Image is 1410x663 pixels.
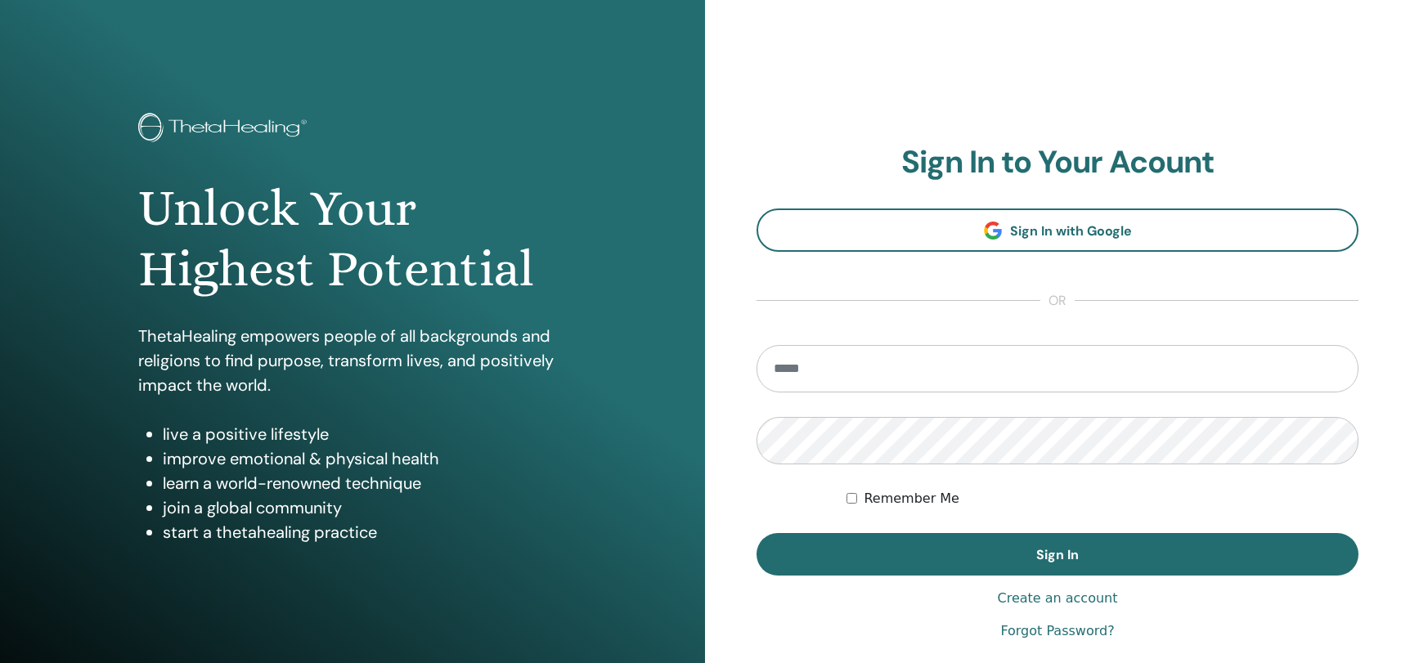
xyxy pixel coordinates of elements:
[138,178,568,300] h1: Unlock Your Highest Potential
[163,495,568,520] li: join a global community
[163,520,568,544] li: start a thetahealing practice
[757,144,1358,181] h2: Sign In to Your Acount
[163,422,568,446] li: live a positive lifestyle
[1000,621,1114,641] a: Forgot Password?
[757,533,1358,576] button: Sign In
[1040,291,1075,311] span: or
[864,489,959,508] label: Remember Me
[757,208,1358,252] a: Sign In with Google
[163,446,568,471] li: improve emotional & physical health
[1010,222,1132,240] span: Sign In with Google
[846,489,1358,508] div: Keep me authenticated indefinitely or until I manually logout
[138,324,568,397] p: ThetaHealing empowers people of all backgrounds and religions to find purpose, transform lives, a...
[163,471,568,495] li: learn a world-renowned technique
[997,589,1117,608] a: Create an account
[1036,546,1079,563] span: Sign In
